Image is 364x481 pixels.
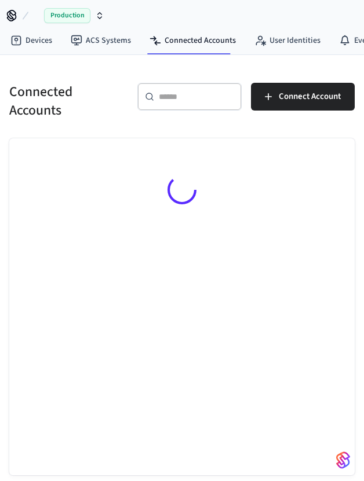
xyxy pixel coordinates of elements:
img: SeamLogoGradient.69752ec5.svg [336,451,350,469]
span: Connect Account [279,89,341,104]
a: User Identities [245,30,330,51]
span: Production [44,8,90,23]
a: Connected Accounts [140,30,245,51]
h5: Connected Accounts [9,83,123,119]
a: ACS Systems [61,30,140,51]
a: Devices [1,30,61,51]
button: Connect Account [251,83,355,111]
